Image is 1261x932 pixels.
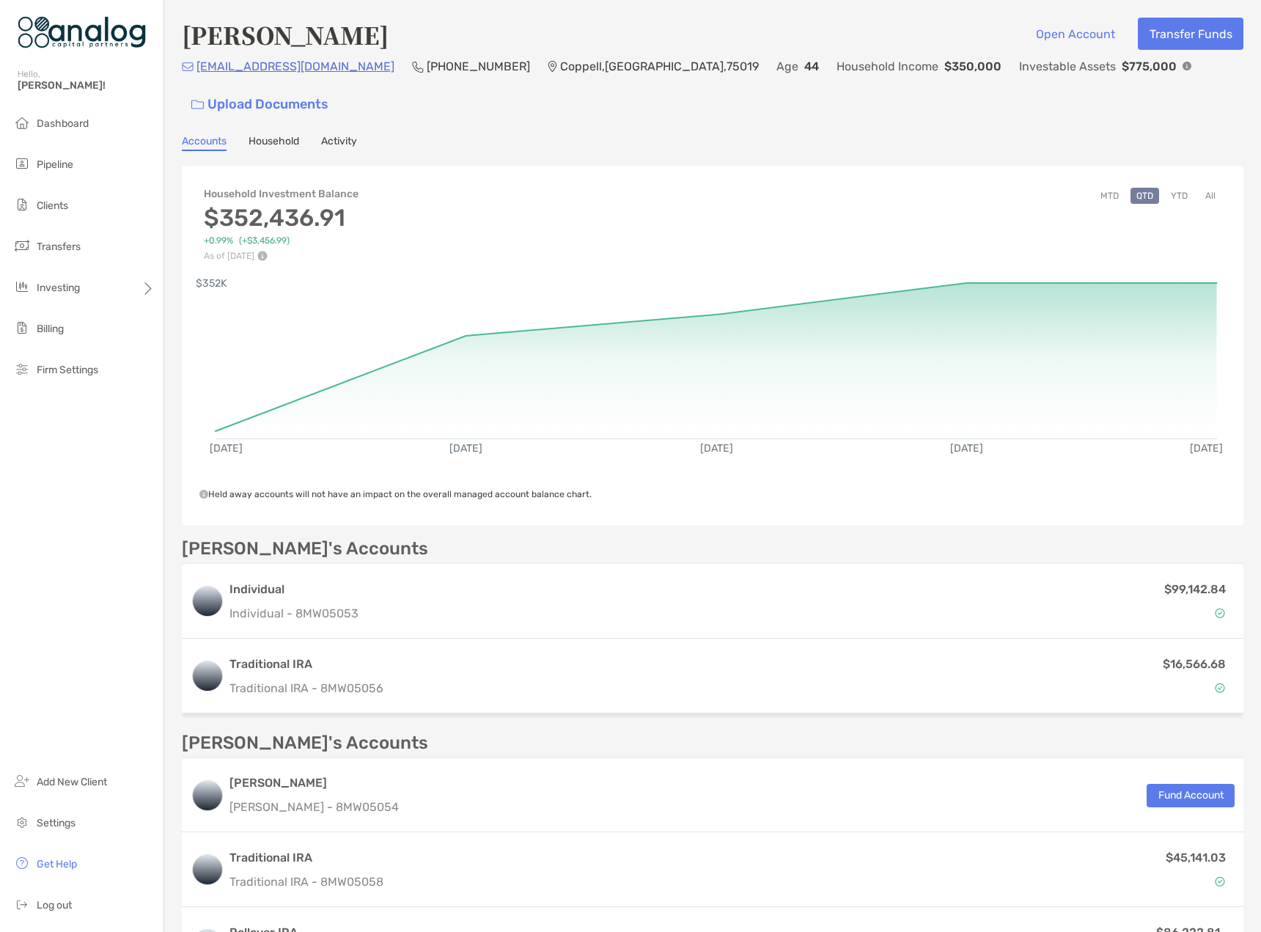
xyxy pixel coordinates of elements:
[321,135,357,151] a: Activity
[182,540,428,558] p: [PERSON_NAME]'s Accounts
[1019,57,1116,76] p: Investable Assets
[37,858,77,870] span: Get Help
[1215,608,1225,618] img: Account Status icon
[560,57,759,76] p: Coppell , [GEOGRAPHIC_DATA] , 75019
[193,661,222,691] img: logo account
[1165,188,1194,204] button: YTD
[193,781,222,810] img: logo account
[13,196,31,213] img: clients icon
[229,604,359,623] p: Individual - 8MW05053
[37,282,80,294] span: Investing
[951,442,984,455] text: [DATE]
[204,251,359,261] p: As of [DATE]
[210,442,243,455] text: [DATE]
[1164,580,1226,598] p: $99,142.84
[1215,683,1225,693] img: Account Status icon
[182,734,428,752] p: [PERSON_NAME]'s Accounts
[37,776,107,788] span: Add New Client
[229,581,359,598] h3: Individual
[13,772,31,790] img: add_new_client icon
[239,235,290,246] span: (+$3,456.99)
[199,489,592,499] span: Held away accounts will not have an impact on the overall managed account balance chart.
[1215,876,1225,887] img: Account Status icon
[37,817,76,829] span: Settings
[13,813,31,831] img: settings icon
[944,57,1001,76] p: $350,000
[229,849,383,867] h3: Traditional IRA
[196,57,394,76] p: [EMAIL_ADDRESS][DOMAIN_NAME]
[450,442,483,455] text: [DATE]
[204,235,233,246] span: +0.99%
[229,798,399,816] p: [PERSON_NAME] - 8MW05054
[191,100,204,110] img: button icon
[1138,18,1243,50] button: Transfer Funds
[13,278,31,296] img: investing icon
[1166,848,1226,867] p: $45,141.03
[37,899,72,911] span: Log out
[182,62,194,71] img: Email Icon
[249,135,299,151] a: Household
[37,158,73,171] span: Pipeline
[13,854,31,872] img: get-help icon
[13,360,31,378] img: firm-settings icon
[837,57,938,76] p: Household Income
[182,89,338,120] a: Upload Documents
[427,57,530,76] p: [PHONE_NUMBER]
[193,587,222,616] img: logo account
[229,656,383,673] h3: Traditional IRA
[804,57,819,76] p: 44
[548,61,557,73] img: Location Icon
[412,61,424,73] img: Phone Icon
[1122,57,1177,76] p: $775,000
[1147,784,1235,807] button: Fund Account
[37,364,98,376] span: Firm Settings
[1024,18,1126,50] button: Open Account
[1163,655,1226,673] p: $16,566.68
[18,79,155,92] span: [PERSON_NAME]!
[229,774,399,792] h3: [PERSON_NAME]
[257,251,268,261] img: Performance Info
[182,18,389,51] h4: [PERSON_NAME]
[13,237,31,254] img: transfers icon
[204,188,359,200] h4: Household Investment Balance
[37,241,81,253] span: Transfers
[182,135,227,151] a: Accounts
[701,442,734,455] text: [DATE]
[1131,188,1159,204] button: QTD
[1191,442,1224,455] text: [DATE]
[776,57,798,76] p: Age
[37,199,68,212] span: Clients
[37,323,64,335] span: Billing
[204,204,359,232] h3: $352,436.91
[37,117,89,130] span: Dashboard
[229,873,383,891] p: Traditional IRA - 8MW05058
[196,277,227,290] text: $352K
[18,6,146,59] img: Zoe Logo
[13,895,31,913] img: logout icon
[1199,188,1221,204] button: All
[13,319,31,337] img: billing icon
[13,155,31,172] img: pipeline icon
[1095,188,1125,204] button: MTD
[193,855,222,884] img: logo account
[13,114,31,131] img: dashboard icon
[1183,62,1191,70] img: Info Icon
[229,679,383,697] p: Traditional IRA - 8MW05056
